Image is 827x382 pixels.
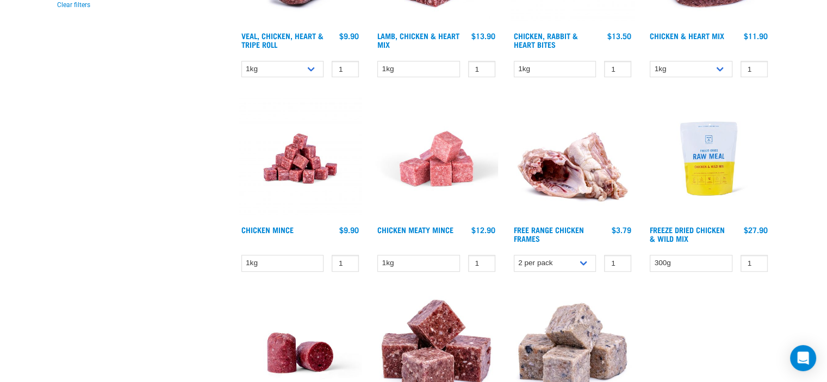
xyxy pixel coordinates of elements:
input: 1 [468,61,495,78]
img: 1236 Chicken Frame Turks 01 [511,97,635,220]
input: 1 [741,61,768,78]
div: $27.90 [744,226,768,234]
a: Chicken & Heart Mix [650,34,724,37]
img: RE Product Shoot 2023 Nov8678 [647,97,770,220]
input: 1 [332,255,359,272]
a: Free Range Chicken Frames [514,228,584,240]
a: Chicken Mince [241,228,294,231]
a: Chicken, Rabbit & Heart Bites [514,34,578,46]
a: Chicken Meaty Mince [377,228,453,231]
img: Chicken M Ince 1613 [239,97,362,220]
div: $13.50 [607,32,631,40]
img: Chicken Meaty Mince [375,97,498,220]
input: 1 [604,255,631,272]
div: $12.90 [471,226,495,234]
input: 1 [332,61,359,78]
div: $9.90 [339,32,359,40]
a: Lamb, Chicken & Heart Mix [377,34,459,46]
div: $11.90 [744,32,768,40]
div: $9.90 [339,226,359,234]
div: Open Intercom Messenger [790,345,816,371]
a: Freeze Dried Chicken & Wild Mix [650,228,725,240]
div: $13.90 [471,32,495,40]
input: 1 [604,61,631,78]
a: Veal, Chicken, Heart & Tripe Roll [241,34,324,46]
div: $3.79 [612,226,631,234]
input: 1 [741,255,768,272]
input: 1 [468,255,495,272]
